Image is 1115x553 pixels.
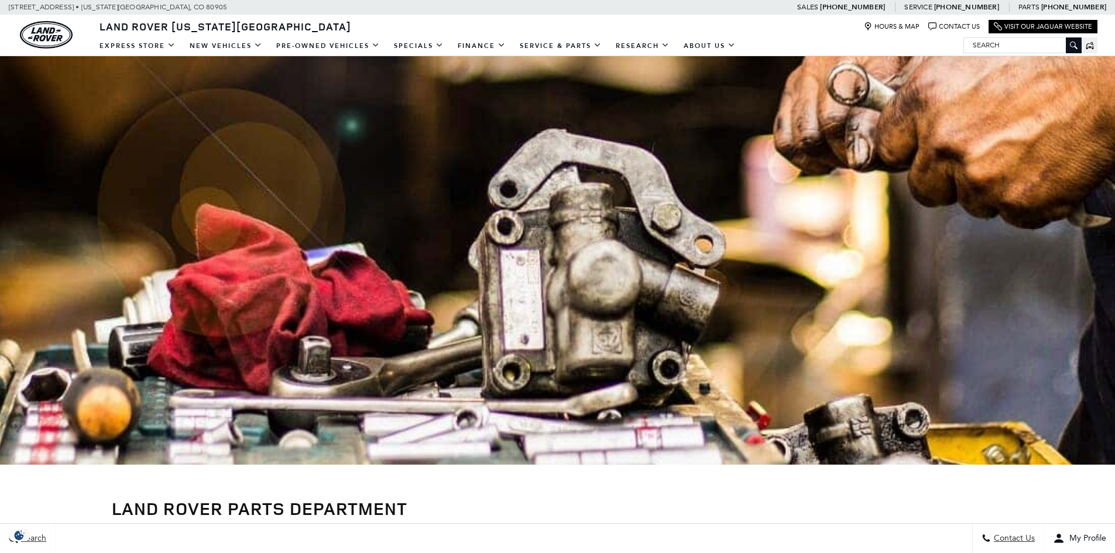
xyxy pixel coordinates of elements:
section: Click to Open Cookie Consent Modal [6,529,33,541]
h1: Land Rover Parts Department [112,499,1004,518]
a: Hours & Map [864,22,920,31]
a: EXPRESS STORE [92,36,183,56]
img: Opt-Out Icon [6,529,33,541]
button: Open user profile menu [1044,524,1115,553]
a: New Vehicles [183,36,269,56]
span: Contact Us [991,534,1035,544]
span: Parts [1018,3,1039,11]
a: [PHONE_NUMBER] [934,2,999,12]
a: Pre-Owned Vehicles [269,36,387,56]
img: Land Rover [20,21,73,49]
a: Specials [387,36,451,56]
input: Search [964,38,1081,52]
a: [STREET_ADDRESS] • [US_STATE][GEOGRAPHIC_DATA], CO 80905 [9,3,227,11]
a: Contact Us [928,22,980,31]
span: Sales [797,3,818,11]
a: Visit Our Jaguar Website [994,22,1092,31]
span: My Profile [1065,534,1106,544]
a: Finance [451,36,513,56]
span: Land Rover [US_STATE][GEOGRAPHIC_DATA] [100,19,351,33]
a: Research [609,36,677,56]
a: land-rover [20,21,73,49]
a: Service & Parts [513,36,609,56]
span: Service [904,3,932,11]
a: [PHONE_NUMBER] [820,2,885,12]
a: About Us [677,36,743,56]
nav: Main Navigation [92,36,743,56]
a: [PHONE_NUMBER] [1041,2,1106,12]
a: Land Rover [US_STATE][GEOGRAPHIC_DATA] [92,19,358,33]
